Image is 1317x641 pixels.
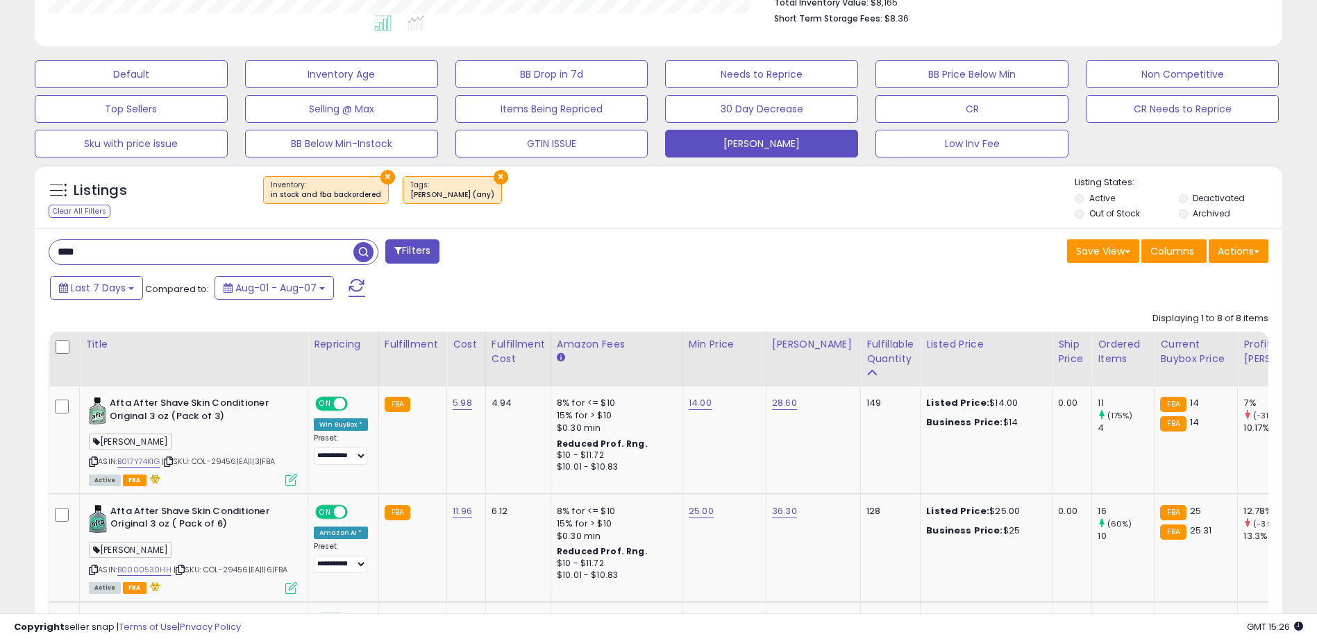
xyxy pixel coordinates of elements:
div: 15% for > $10 [557,518,672,530]
button: [PERSON_NAME] [665,130,858,157]
small: FBA [385,397,410,412]
div: Preset: [314,542,368,573]
a: 25.00 [689,504,714,518]
button: BB Below Min-Instock [245,130,438,157]
h5: Listings [74,181,127,200]
a: Terms of Use [119,620,178,633]
button: Selling @ Max [245,95,438,123]
div: Ordered Items [1098,337,1148,366]
div: Preset: [314,434,368,465]
small: FBA [1160,416,1186,431]
label: Archived [1193,207,1230,219]
div: 0.00 [1058,397,1081,409]
b: Business Price: [926,416,1003,429]
b: Short Term Storage Fees: [774,12,882,24]
span: Aug-01 - Aug-07 [235,281,317,295]
div: ASIN: [89,397,297,484]
small: FBA [1160,397,1186,412]
button: CR Needs to Reprice [1086,95,1279,123]
button: Top Sellers [35,95,228,123]
strong: Copyright [14,620,65,633]
div: [PERSON_NAME] (any) [410,190,494,200]
button: BB Drop in 7d [455,60,648,88]
span: All listings currently available for purchase on Amazon [89,582,121,594]
div: ASIN: [89,505,297,592]
button: Needs to Reprice [665,60,858,88]
div: [PERSON_NAME] [772,337,855,352]
span: ON [317,398,334,410]
div: Amazon Fees [557,337,677,352]
div: 16 [1098,505,1154,518]
div: Title [85,337,302,352]
img: 4118NTG5ThL._SL40_.jpg [89,505,107,533]
span: | SKU: COL-29456|EA|1|3|FBA [162,456,276,467]
span: ON [317,506,334,518]
button: Non Competitive [1086,60,1279,88]
div: Current Buybox Price [1160,337,1232,366]
div: $14.00 [926,397,1041,409]
div: 4.94 [492,397,540,409]
b: Afta After Shave Skin Conditioner Original 3 oz ( Pack of 6) [110,505,279,534]
div: Win BuyBox * [314,418,368,431]
button: 30 Day Decrease [665,95,858,123]
b: Listed Price: [926,396,989,409]
div: Displaying 1 to 8 of 8 items [1152,312,1268,325]
small: (-3.91%) [1253,518,1285,529]
div: 10 [1098,530,1154,542]
span: | SKU: COL-29456|EA|1|6|FBA [174,564,288,575]
img: 41CWXNhZb8L._SL40_.jpg [89,397,106,425]
div: $25 [926,524,1041,537]
span: OFF [346,506,368,518]
button: Low Inv Fee [875,130,1068,157]
span: 25 [1190,504,1201,518]
div: $10 - $11.72 [557,558,672,570]
small: FBA [1160,505,1186,520]
div: $14 [926,416,1041,429]
a: 5.98 [453,396,472,410]
button: Columns [1141,239,1207,263]
div: seller snap | | [14,621,241,634]
span: [PERSON_NAME] [89,542,172,558]
small: FBA [1160,524,1186,540]
div: Cost [453,337,480,352]
div: $10 - $11.72 [557,450,672,461]
small: (60%) [1107,518,1132,529]
span: Columns [1150,244,1194,258]
div: Fulfillment Cost [492,337,545,366]
button: Default [35,60,228,88]
div: $0.30 min [557,422,672,434]
a: Privacy Policy [180,620,241,633]
b: Reduced Prof. Rng. [557,545,648,557]
span: [PERSON_NAME] [89,434,172,450]
div: 11 [1098,397,1154,409]
div: 8% for <= $10 [557,397,672,409]
i: hazardous material [146,474,161,484]
span: All listings currently available for purchase on Amazon [89,475,121,486]
small: (175%) [1107,410,1133,421]
div: in stock and fba backordered [271,190,381,200]
div: Listed Price [926,337,1046,352]
div: 15% for > $10 [557,409,672,422]
div: 6.12 [492,505,540,518]
b: Afta After Shave Skin Conditioner Original 3 oz (Pack of 3) [110,397,278,426]
button: Inventory Age [245,60,438,88]
span: $8.36 [884,12,909,25]
button: × [494,170,508,185]
button: Save View [1067,239,1139,263]
a: 36.30 [772,504,797,518]
label: Active [1089,192,1115,204]
button: × [380,170,395,185]
span: FBA [123,582,146,594]
div: 128 [866,505,909,518]
a: B017Y74K1G [117,456,160,468]
small: (-31.17%) [1253,410,1287,421]
div: $10.01 - $10.83 [557,570,672,581]
span: Last 7 Days [71,281,126,295]
p: Listing States: [1075,176,1282,189]
div: 149 [866,397,909,409]
label: Out of Stock [1089,207,1140,219]
span: Inventory : [271,180,381,200]
label: Deactivated [1193,192,1245,204]
div: Fulfillable Quantity [866,337,914,366]
i: hazardous material [146,581,161,591]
